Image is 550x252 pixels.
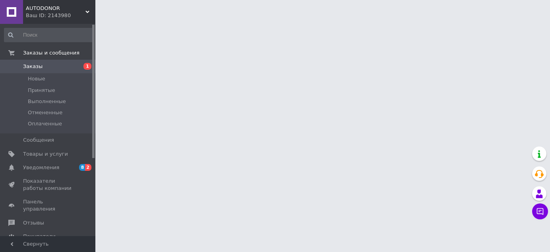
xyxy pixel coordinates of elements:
[23,63,43,70] span: Заказы
[23,137,54,144] span: Сообщения
[79,164,85,171] span: 8
[532,203,548,219] button: Чат с покупателем
[26,12,95,19] div: Ваш ID: 2143980
[28,75,45,82] span: Новые
[28,120,62,127] span: Оплаченные
[23,219,44,227] span: Отзывы
[23,198,74,213] span: Панель управления
[28,98,66,105] span: Выполненные
[28,109,62,116] span: Отмененные
[23,150,68,158] span: Товары и услуги
[26,5,85,12] span: AUTODONOR
[23,178,74,192] span: Показатели работы компании
[23,164,59,171] span: Уведомления
[4,28,94,42] input: Поиск
[83,63,91,70] span: 1
[85,164,91,171] span: 2
[28,87,55,94] span: Принятые
[23,233,56,240] span: Покупатели
[23,49,79,57] span: Заказы и сообщения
